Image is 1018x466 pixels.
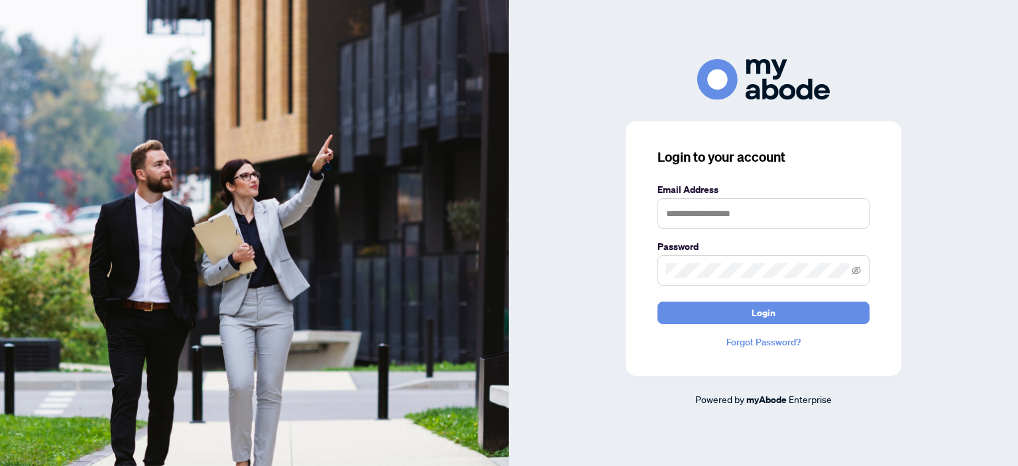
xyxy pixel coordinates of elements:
[657,182,870,197] label: Email Address
[697,59,830,99] img: ma-logo
[789,393,832,405] span: Enterprise
[746,392,787,407] a: myAbode
[852,266,861,275] span: eye-invisible
[752,302,775,323] span: Login
[695,393,744,405] span: Powered by
[657,239,870,254] label: Password
[657,335,870,349] a: Forgot Password?
[657,302,870,324] button: Login
[657,148,870,166] h3: Login to your account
